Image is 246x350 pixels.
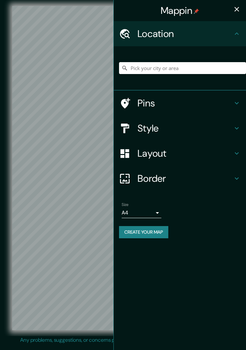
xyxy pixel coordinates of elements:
[119,62,246,74] input: Pick your city or area
[119,226,168,238] button: Create your map
[122,202,129,208] label: Size
[114,21,246,46] div: Location
[114,166,246,191] div: Border
[122,208,161,218] div: A4
[187,324,239,343] iframe: Help widget launcher
[138,147,233,159] h4: Layout
[138,173,233,184] h4: Border
[194,9,199,14] img: pin-icon.png
[114,91,246,116] div: Pins
[114,116,246,141] div: Style
[12,6,234,330] canvas: Map
[20,336,224,344] p: Any problems, suggestions, or concerns please email .
[138,97,233,109] h4: Pins
[161,5,199,17] h4: Mappin
[138,28,233,40] h4: Location
[114,141,246,166] div: Layout
[138,122,233,134] h4: Style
